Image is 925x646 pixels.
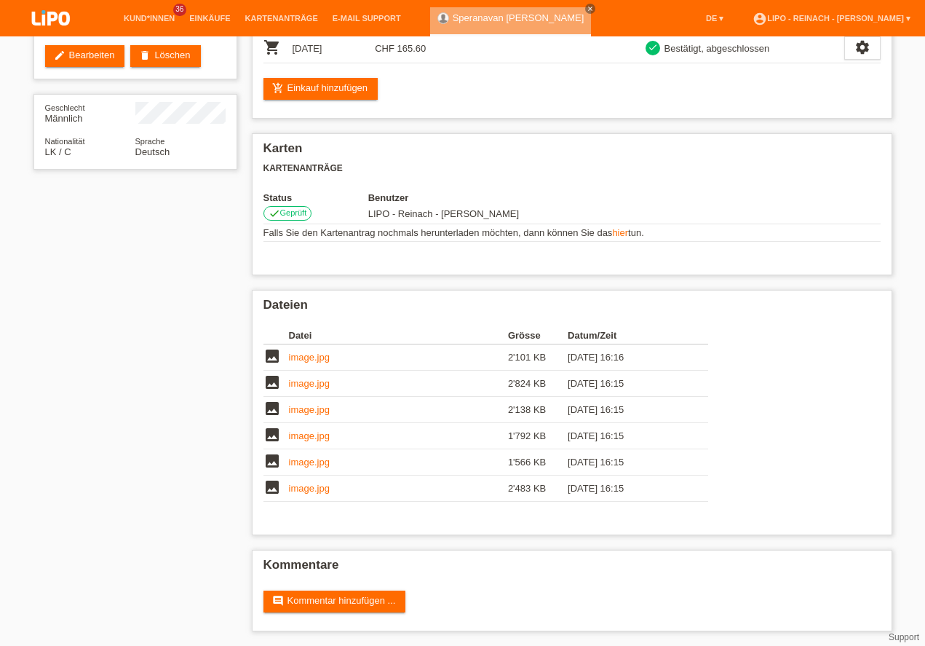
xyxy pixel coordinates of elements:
i: add_shopping_cart [272,82,284,94]
span: 36 [173,4,186,16]
a: add_shopping_cartEinkauf hinzufügen [263,78,378,100]
a: Kartenanträge [238,14,325,23]
a: image.jpg [289,352,330,363]
i: settings [854,39,870,55]
i: close [587,5,594,12]
th: Datei [289,327,508,344]
a: E-Mail Support [325,14,408,23]
a: Einkäufe [182,14,237,23]
a: Support [889,632,919,642]
td: 2'101 KB [508,344,568,371]
i: account_circle [753,12,767,26]
span: Sri Lanka / C / 01.07.2004 [45,146,71,157]
i: image [263,426,281,444]
td: CHF 165.60 [375,34,458,63]
a: DE ▾ [699,14,731,23]
i: image [263,452,281,470]
a: LIPO pay [15,30,87,41]
a: deleteLöschen [130,45,200,67]
td: 2'138 KB [508,397,568,423]
h2: Kommentare [263,558,881,580]
th: Status [263,192,368,203]
a: Speranavan [PERSON_NAME] [453,12,584,23]
a: Kund*innen [116,14,182,23]
i: comment [272,595,284,607]
span: Nationalität [45,137,85,146]
i: edit [54,50,65,61]
i: POSP00028227 [263,39,281,56]
div: Männlich [45,102,135,124]
td: 1'566 KB [508,449,568,476]
td: Falls Sie den Kartenantrag nochmals herunterladen möchten, dann können Sie das tun. [263,224,881,242]
i: check [648,42,658,52]
a: image.jpg [289,457,330,468]
td: 1'792 KB [508,423,568,449]
a: account_circleLIPO - Reinach - [PERSON_NAME] ▾ [745,14,918,23]
i: image [263,478,281,496]
td: 2'483 KB [508,476,568,502]
td: [DATE] 16:16 [568,344,687,371]
td: [DATE] 16:15 [568,371,687,397]
h2: Dateien [263,298,881,320]
td: [DATE] 16:15 [568,423,687,449]
td: [DATE] 16:15 [568,476,687,502]
i: delete [139,50,151,61]
td: [DATE] 16:15 [568,449,687,476]
span: Geprüft [280,208,307,217]
i: image [263,347,281,365]
a: image.jpg [289,430,330,441]
h3: Kartenanträge [263,163,881,174]
a: editBearbeiten [45,45,125,67]
span: Geschlecht [45,103,85,112]
span: 02.10.2025 [368,208,519,219]
td: [DATE] [293,34,376,63]
a: image.jpg [289,404,330,415]
h2: Karten [263,141,881,163]
th: Benutzer [368,192,615,203]
span: Sprache [135,137,165,146]
i: check [269,208,280,219]
td: 2'824 KB [508,371,568,397]
td: [DATE] 16:15 [568,397,687,423]
a: hier [612,227,628,238]
i: image [263,374,281,391]
a: close [585,4,595,14]
th: Datum/Zeit [568,327,687,344]
a: commentKommentar hinzufügen ... [263,591,406,612]
span: Deutsch [135,146,170,157]
th: Grösse [508,327,568,344]
a: image.jpg [289,483,330,494]
i: image [263,400,281,417]
a: image.jpg [289,378,330,389]
div: Bestätigt, abgeschlossen [660,41,770,56]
